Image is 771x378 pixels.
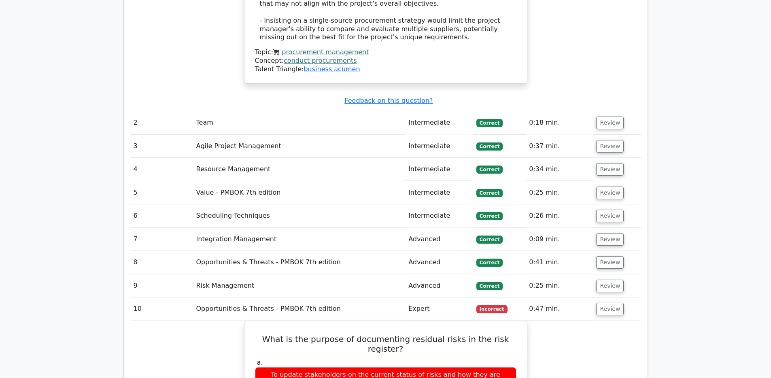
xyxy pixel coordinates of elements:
a: business acumen [304,65,360,73]
a: conduct procurements [284,57,357,64]
td: 8 [130,251,193,274]
td: Intermediate [405,158,473,181]
td: Scheduling Techniques [193,204,406,227]
button: Review [596,256,624,269]
td: 0:41 min. [526,251,593,274]
div: Topic: [255,48,516,57]
td: Advanced [405,228,473,251]
span: Correct [476,119,503,127]
td: Opportunities & Threats - PMBOK 7th edition [193,297,406,321]
span: Correct [476,212,503,220]
a: Feedback on this question? [344,97,433,104]
button: Review [596,233,624,246]
td: Opportunities & Threats - PMBOK 7th edition [193,251,406,274]
a: procurement management [282,48,369,56]
td: Intermediate [405,135,473,158]
td: Advanced [405,274,473,297]
td: 0:25 min. [526,181,593,204]
td: 0:34 min. [526,158,593,181]
button: Review [596,117,624,129]
td: 0:25 min. [526,274,593,297]
td: Expert [405,297,473,321]
td: 0:37 min. [526,135,593,158]
td: Resource Management [193,158,406,181]
td: 3 [130,135,193,158]
td: 6 [130,204,193,227]
td: Intermediate [405,181,473,204]
button: Review [596,187,624,199]
td: Advanced [405,251,473,274]
span: Correct [476,282,503,290]
td: 10 [130,297,193,321]
td: Team [193,111,406,134]
td: Risk Management [193,274,406,297]
td: 0:26 min. [526,204,593,227]
td: Agile Project Management [193,135,406,158]
span: Correct [476,142,503,151]
button: Review [596,303,624,315]
td: 5 [130,181,193,204]
span: a. [257,359,263,366]
span: Correct [476,189,503,197]
td: Integration Management [193,228,406,251]
button: Review [596,280,624,292]
span: Correct [476,259,503,267]
button: Review [596,163,624,176]
button: Review [596,140,624,153]
td: Intermediate [405,204,473,227]
h5: What is the purpose of documenting residual risks in the risk register? [254,334,517,354]
td: Value - PMBOK 7th edition [193,181,406,204]
span: Incorrect [476,305,508,313]
td: 0:47 min. [526,297,593,321]
div: Concept: [255,57,516,65]
td: Intermediate [405,111,473,134]
td: 2 [130,111,193,134]
td: 0:09 min. [526,228,593,251]
span: Correct [476,166,503,174]
td: 9 [130,274,193,297]
span: Correct [476,236,503,244]
td: 4 [130,158,193,181]
div: Talent Triangle: [255,48,516,73]
button: Review [596,210,624,222]
td: 7 [130,228,193,251]
td: 0:18 min. [526,111,593,134]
